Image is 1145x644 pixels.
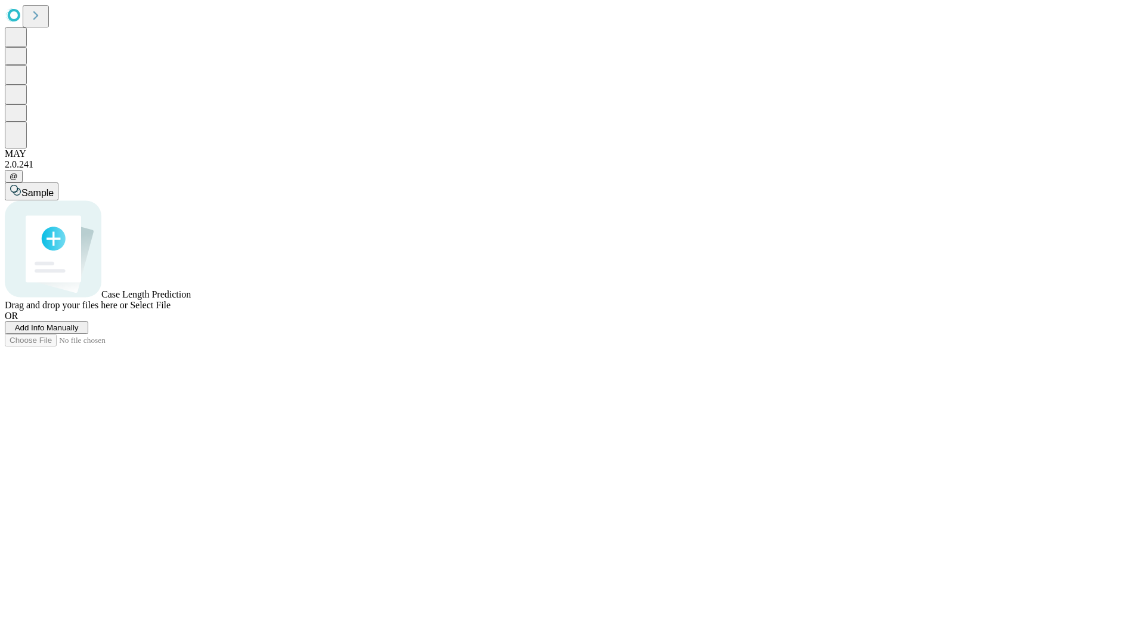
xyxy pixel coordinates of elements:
span: Case Length Prediction [101,289,191,299]
span: Sample [21,188,54,198]
span: OR [5,311,18,321]
button: Sample [5,182,58,200]
span: Add Info Manually [15,323,79,332]
span: Select File [130,300,171,310]
button: @ [5,170,23,182]
div: MAY [5,148,1140,159]
span: @ [10,172,18,181]
button: Add Info Manually [5,321,88,334]
div: 2.0.241 [5,159,1140,170]
span: Drag and drop your files here or [5,300,128,310]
